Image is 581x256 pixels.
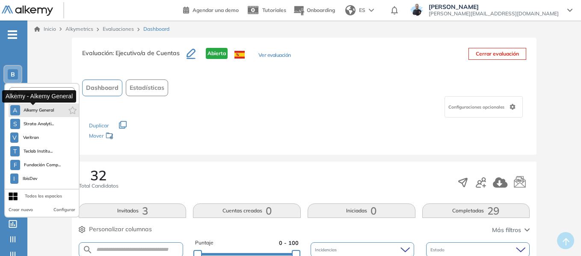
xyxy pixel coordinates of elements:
span: Estado [430,247,446,253]
a: Agendar una demo [183,4,239,15]
span: T [13,148,17,155]
button: Invitados3 [79,203,187,218]
span: Estadísticas [130,83,164,92]
span: 32 [90,168,107,182]
span: A [13,107,17,114]
span: IbisDev [22,175,39,182]
button: Crear nuevo [9,206,33,213]
span: ES [359,6,365,14]
button: Más filtros [492,226,530,235]
button: Iniciadas0 [308,203,415,218]
button: Estadísticas [126,79,168,96]
button: Ver evaluación [258,51,291,60]
span: [PERSON_NAME] [429,3,559,10]
span: Duplicar [89,122,109,129]
img: world [345,5,356,15]
span: Más filtros [492,226,521,235]
div: Todos los espacios [25,193,62,200]
span: : Ejecutivo/a de Cuentas [113,49,180,57]
div: Configuraciones opcionales [445,96,523,118]
div: Mover [89,129,175,144]
span: I [13,175,15,182]
span: Onboarding [307,7,335,13]
button: Onboarding [293,1,335,20]
span: Agendar una demo [193,7,239,13]
img: Logo [2,6,53,16]
i: - [8,34,17,35]
div: Alkemy - Alkemy General [2,90,76,103]
span: F [14,162,17,168]
span: Fundación Comp... [24,162,61,168]
span: [PERSON_NAME][EMAIL_ADDRESS][DOMAIN_NAME] [429,10,559,17]
a: Inicio [34,25,56,33]
span: Alkymetrics [65,26,93,32]
button: Completadas29 [422,203,530,218]
span: Incidencias [315,247,338,253]
img: SEARCH_ALT [83,244,93,255]
button: Personalizar columnas [79,225,152,234]
span: 0 - 100 [279,239,299,247]
span: Personalizar columnas [89,225,152,234]
span: Total Candidatos [79,182,119,190]
span: Abierta [206,48,228,59]
span: B [11,71,15,78]
span: Dashboard [86,83,119,92]
span: Alkemy General [24,107,54,114]
button: Cerrar evaluación [468,48,526,60]
button: Configurar [53,206,75,213]
button: Dashboard [82,79,122,96]
span: S [13,121,17,127]
span: Strata Analyti... [24,121,54,127]
h3: Evaluación [82,48,187,66]
span: Dashboard [143,25,169,33]
button: Cuentas creadas0 [193,203,301,218]
span: Teclab Institu... [23,148,53,155]
span: Veritran [22,134,40,141]
img: arrow [369,9,374,12]
span: V [12,134,17,141]
span: Puntaje [195,239,213,247]
a: Evaluaciones [103,26,134,32]
span: Tutoriales [262,7,286,13]
span: Configuraciones opcionales [448,104,506,110]
img: ESP [234,51,245,59]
